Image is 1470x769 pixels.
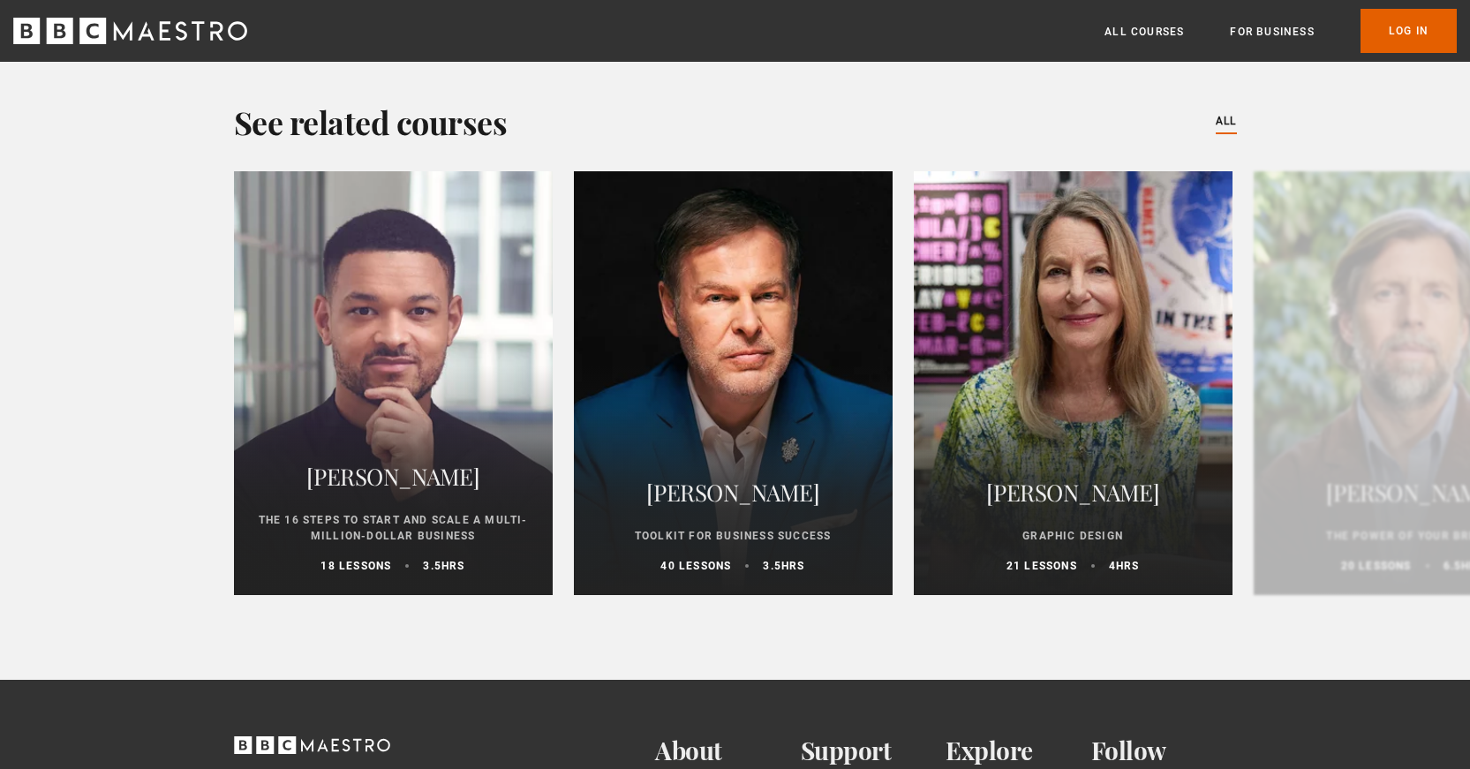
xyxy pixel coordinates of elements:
a: [PERSON_NAME] Toolkit for Business Success 40 lessons 3.5hrs [574,171,893,595]
a: All Courses [1104,23,1184,41]
a: Log In [1361,9,1457,53]
abbr: hrs [781,560,805,572]
p: The 16 Steps to Start and Scale a Multi-Million-Dollar Business [255,512,531,544]
a: BBC Maestro, back to top [234,743,390,759]
a: All [1216,112,1237,132]
a: [PERSON_NAME] The 16 Steps to Start and Scale a Multi-Million-Dollar Business 18 lessons 3.5hrs [234,171,553,595]
p: 3.5 [423,558,464,574]
h2: See related courses [234,101,508,143]
abbr: hrs [441,560,465,572]
abbr: hrs [1116,560,1140,572]
h2: Follow [1091,736,1237,765]
svg: BBC Maestro [13,18,247,44]
p: 20 lessons [1341,558,1412,574]
h2: Explore [946,736,1091,765]
p: 21 lessons [1006,558,1077,574]
p: 3.5 [763,558,804,574]
nav: Primary [1104,9,1457,53]
h2: [PERSON_NAME] [255,456,531,498]
h2: [PERSON_NAME] [935,471,1211,514]
a: For business [1230,23,1314,41]
h2: About [655,736,801,765]
h2: [PERSON_NAME] [595,471,871,514]
svg: BBC Maestro, back to top [234,736,390,754]
h2: Support [801,736,946,765]
p: 4 [1109,558,1140,574]
p: 18 lessons [320,558,391,574]
p: Toolkit for Business Success [595,528,871,544]
a: [PERSON_NAME] Graphic Design 21 lessons 4hrs [914,171,1233,595]
p: 40 lessons [660,558,731,574]
p: Graphic Design [935,528,1211,544]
